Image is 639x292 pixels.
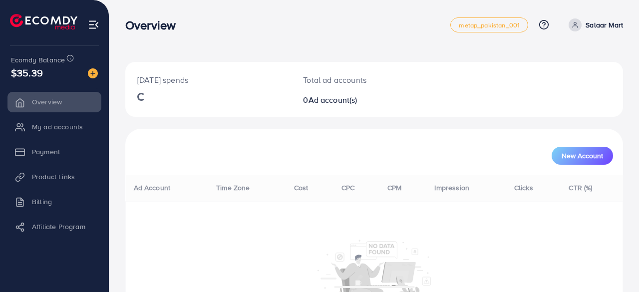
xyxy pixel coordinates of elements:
[11,65,43,80] span: $35.39
[125,18,184,32] h3: Overview
[552,147,613,165] button: New Account
[88,19,99,30] img: menu
[565,18,623,31] a: Salaar Mart
[459,22,520,28] span: metap_pakistan_001
[11,55,65,65] span: Ecomdy Balance
[450,17,528,32] a: metap_pakistan_001
[303,74,403,86] p: Total ad accounts
[309,94,357,105] span: Ad account(s)
[562,152,603,159] span: New Account
[303,95,403,105] h2: 0
[10,14,77,29] img: logo
[586,19,623,31] p: Salaar Mart
[88,68,98,78] img: image
[137,74,279,86] p: [DATE] spends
